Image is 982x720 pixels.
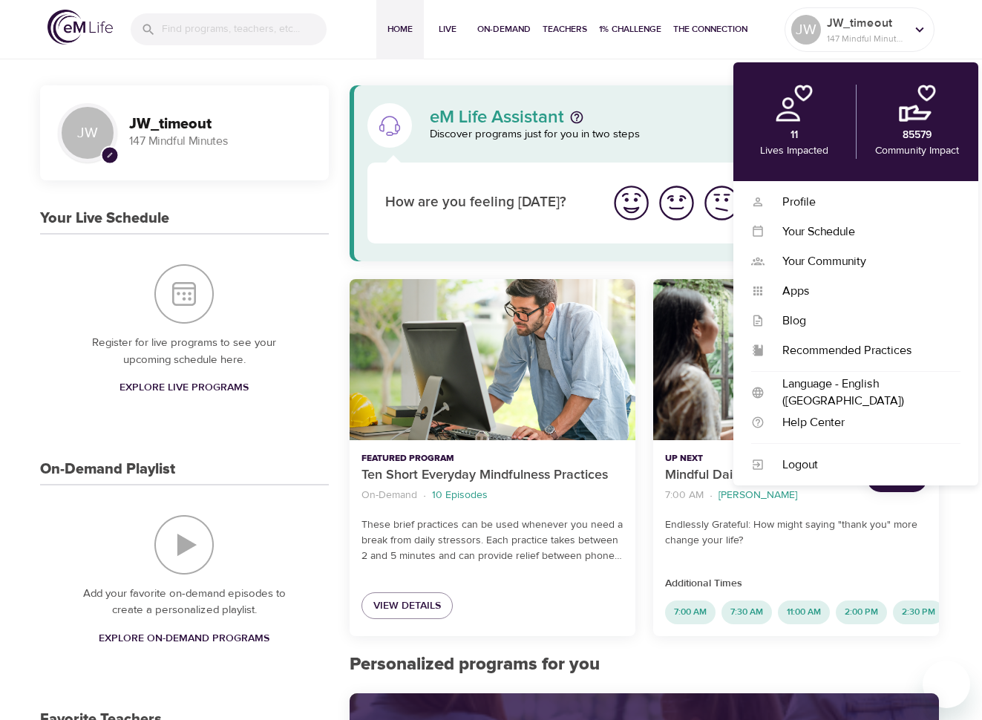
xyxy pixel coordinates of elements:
span: Teachers [543,22,587,37]
p: On-Demand [361,488,417,503]
div: Recommended Practices [765,342,960,359]
span: 11:00 AM [778,606,830,618]
iframe: Button to launch messaging window [923,661,970,708]
img: good [656,183,697,223]
p: Community Impact [875,143,959,159]
div: JW [791,15,821,45]
div: 11:00 AM [778,600,830,624]
div: Apps [765,283,960,300]
button: I'm feeling ok [699,180,744,226]
div: 7:00 AM [665,600,716,624]
span: Explore Live Programs [120,379,249,397]
div: Your Schedule [765,223,960,240]
span: The Connection [673,22,747,37]
span: Live [430,22,465,37]
img: logo [48,10,113,45]
span: Explore On-Demand Programs [99,629,269,648]
a: Explore Live Programs [114,374,255,402]
p: Lives Impacted [760,143,828,159]
p: 7:00 AM [665,488,704,503]
img: ok [701,183,742,223]
div: JW [58,103,117,163]
div: Your Community [765,253,960,270]
p: 10 Episodes [432,488,488,503]
img: community.png [899,85,936,122]
nav: breadcrumb [361,485,623,505]
span: 2:00 PM [836,606,887,618]
nav: breadcrumb [665,485,855,505]
p: Featured Program [361,452,623,465]
p: 85579 [903,128,932,143]
div: Profile [765,194,960,211]
p: These brief practices can be used whenever you need a break from daily stressors. Each practice t... [361,517,623,564]
span: View Details [373,597,441,615]
p: 11 [790,128,798,143]
p: Additional Times [665,576,927,592]
img: personal.png [776,85,813,122]
li: · [423,485,426,505]
p: Mindful Daily [665,465,855,485]
button: Ten Short Everyday Mindfulness Practices [350,279,635,440]
p: 147 Mindful Minutes [827,32,906,45]
p: Register for live programs to see your upcoming schedule here. [70,335,299,368]
p: eM Life Assistant [430,108,564,126]
h3: On-Demand Playlist [40,461,175,478]
div: 7:30 AM [721,600,772,624]
p: Ten Short Everyday Mindfulness Practices [361,465,623,485]
div: 2:00 PM [836,600,887,624]
h3: Your Live Schedule [40,210,169,227]
a: View Details [361,592,453,620]
div: Blog [765,312,960,330]
span: 2:30 PM [893,606,944,618]
p: Endlessly Grateful: How might saying "thank you" more change your life? [665,517,927,549]
span: 7:00 AM [665,606,716,618]
a: Explore On-Demand Programs [93,625,275,652]
img: On-Demand Playlist [154,515,214,575]
h2: Personalized programs for you [350,654,940,675]
li: · [710,485,713,505]
p: [PERSON_NAME] [719,488,797,503]
p: How are you feeling [DATE]? [385,192,591,214]
div: Language - English ([GEOGRAPHIC_DATA]) [765,376,960,410]
p: JW_timeout [827,14,906,32]
img: great [611,183,652,223]
span: 7:30 AM [721,606,772,618]
p: 147 Mindful Minutes [129,133,311,150]
img: eM Life Assistant [378,114,402,137]
button: I'm feeling good [654,180,699,226]
p: Add your favorite on-demand episodes to create a personalized playlist. [70,586,299,619]
div: Help Center [765,414,960,431]
p: Discover programs just for you in two steps [430,126,922,143]
div: Logout [765,456,960,474]
button: Mindful Daily [653,279,939,440]
span: Home [382,22,418,37]
div: 2:30 PM [893,600,944,624]
input: Find programs, teachers, etc... [162,13,327,45]
h3: JW_timeout [129,116,311,133]
button: I'm feeling great [609,180,654,226]
span: 1% Challenge [599,22,661,37]
p: Up Next [665,452,855,465]
img: Your Live Schedule [154,264,214,324]
span: On-Demand [477,22,531,37]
